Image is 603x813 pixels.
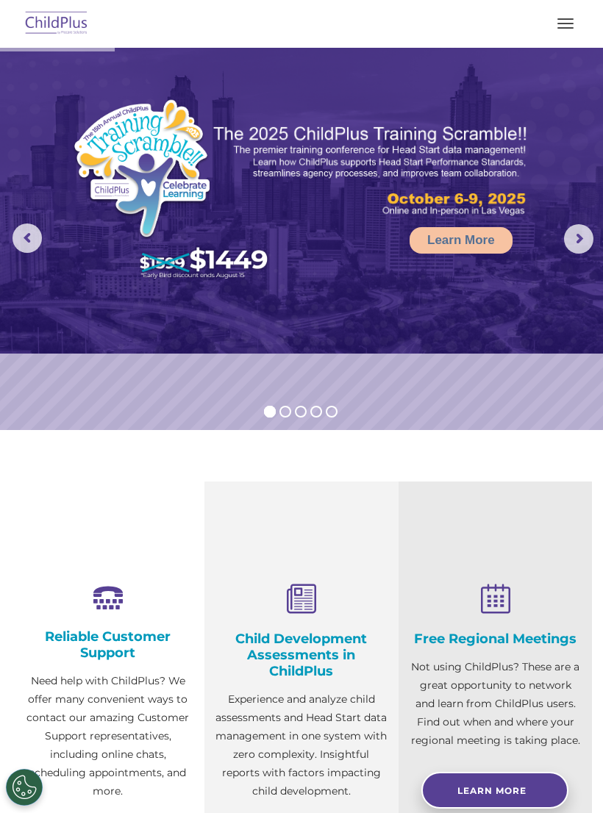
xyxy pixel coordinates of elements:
[6,769,43,806] button: Cookies Settings
[355,654,603,813] iframe: Chat Widget
[22,7,91,41] img: ChildPlus by Procare Solutions
[410,227,513,254] a: Learn More
[410,631,581,647] h4: Free Regional Meetings
[22,628,193,661] h4: Reliable Customer Support
[22,672,193,801] p: Need help with ChildPlus? We offer many convenient ways to contact our amazing Customer Support r...
[215,690,387,801] p: Experience and analyze child assessments and Head Start data management in one system with zero c...
[215,631,387,679] h4: Child Development Assessments in ChildPlus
